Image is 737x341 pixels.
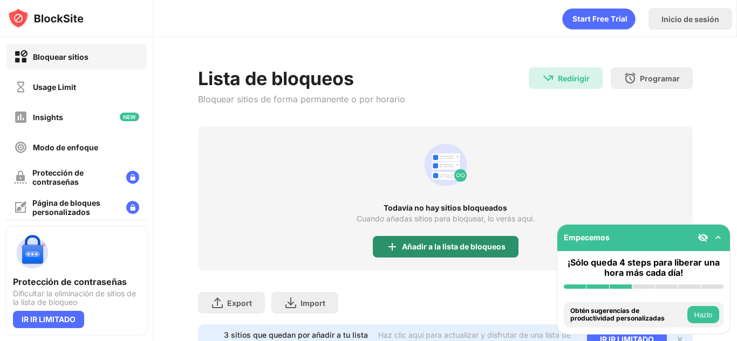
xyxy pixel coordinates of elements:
img: new-icon.svg [120,113,139,121]
div: Modo de enfoque [33,143,98,152]
div: Añadir a la lista de bloqueos [402,242,506,251]
div: ¡Sólo queda 4 steps para liberar una hora más cada día! [564,258,724,278]
div: Bloquear sitios [33,52,88,61]
div: Bloquear sitios de forma permanente o por horario [198,94,405,105]
div: Redirigir [558,74,590,83]
img: eye-not-visible.svg [698,232,708,243]
div: Inicio de sesión [661,15,719,24]
div: animation [562,8,636,30]
div: Export [227,298,252,308]
div: Cuando añadas sitios para bloquear, lo verás aquí. [357,214,535,223]
div: Dificultar la eliminación de sitios de la lista de bloqueo [13,289,140,307]
div: Import [301,298,325,308]
div: Página de bloques personalizados [32,198,118,217]
img: focus-off.svg [14,141,28,154]
button: Hazlo [687,306,719,323]
div: Todavía no hay sitios bloqueados [198,204,693,212]
img: logo-blocksite.svg [8,8,84,29]
img: time-usage-off.svg [14,80,28,94]
div: IR IR LIMITADO [13,311,84,328]
img: omni-setup-toggle.svg [713,232,724,243]
img: password-protection-off.svg [14,171,27,184]
div: Obtén sugerencias de productividad personalizadas [570,307,685,323]
div: Programar [640,74,680,83]
div: Protección de contraseñas [32,168,118,186]
div: Protección de contraseñas [13,276,140,287]
div: animation [420,139,472,191]
img: push-password-protection.svg [13,233,52,272]
div: Lista de bloqueos [198,67,405,89]
img: insights-off.svg [14,110,28,124]
img: lock-menu.svg [126,171,139,184]
img: customize-block-page-off.svg [14,201,27,214]
div: Empecemos [564,233,610,242]
div: Usage Limit [33,82,76,92]
img: block-on.svg [14,50,28,64]
div: Insights [33,113,63,122]
img: lock-menu.svg [126,201,139,214]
